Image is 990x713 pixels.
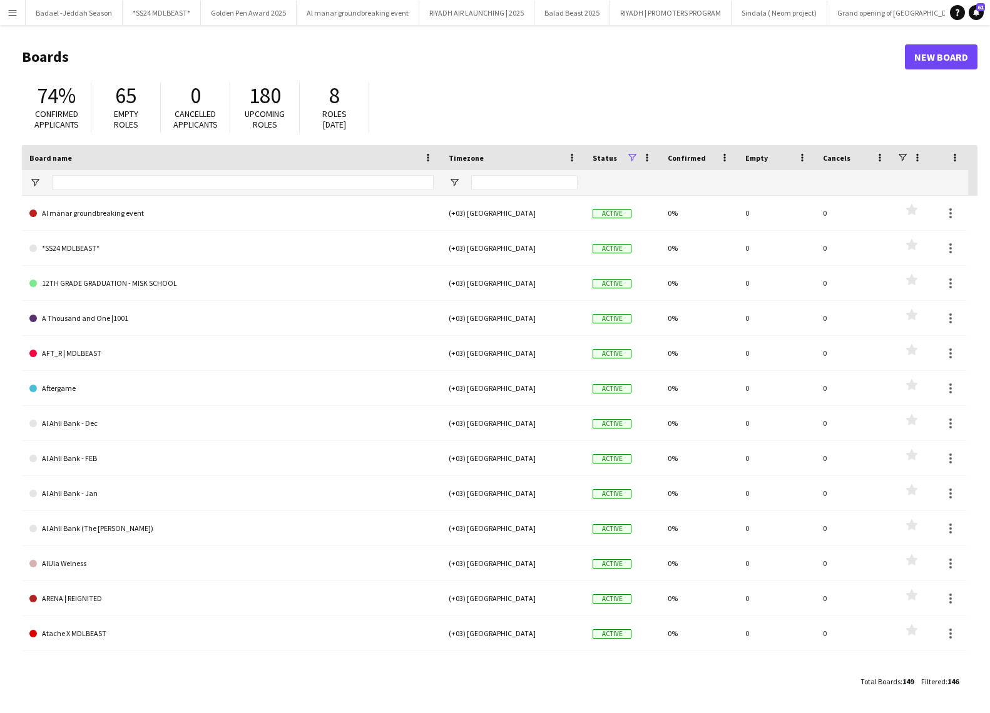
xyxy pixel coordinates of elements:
span: Active [593,419,631,428]
div: 0 [815,616,893,650]
div: 0% [660,581,738,615]
div: 0 [738,371,815,405]
span: 146 [947,677,959,686]
div: 0 [738,441,815,475]
div: 0 [738,301,815,335]
span: Timezone [449,153,484,163]
a: A Thousand and One |1001 [29,301,434,336]
div: 0 [738,231,815,265]
span: Active [593,489,631,498]
div: 0% [660,196,738,230]
div: 0 [738,266,815,300]
div: 0 [738,651,815,685]
span: Active [593,559,631,569]
div: (+03) [GEOGRAPHIC_DATA] [441,546,585,580]
span: Status [593,153,617,163]
span: 149 [902,677,914,686]
div: 0 [815,371,893,405]
span: Active [593,244,631,253]
a: Al Ahli Bank (The [PERSON_NAME]) [29,511,434,546]
span: Cancelled applicants [173,108,218,130]
div: 0% [660,336,738,370]
div: (+03) [GEOGRAPHIC_DATA] [441,511,585,545]
div: 0% [660,441,738,475]
button: RIYADH AIR LAUNCHING | 2025 [419,1,534,25]
div: (+03) [GEOGRAPHIC_DATA] [441,616,585,650]
span: Confirmed [668,153,706,163]
div: (+03) [GEOGRAPHIC_DATA] [441,231,585,265]
button: Badael -Jeddah Season [26,1,123,25]
div: : [860,669,914,694]
div: 0 [815,511,893,545]
div: 0 [815,336,893,370]
div: 0 [738,546,815,580]
span: Total Boards [860,677,901,686]
a: AFT_R | MDLBEAST [29,336,434,371]
div: (+03) [GEOGRAPHIC_DATA] [441,301,585,335]
input: Board name Filter Input [52,175,434,190]
div: 0 [815,406,893,440]
h1: Boards [22,48,905,66]
div: (+03) [GEOGRAPHIC_DATA] [441,406,585,440]
span: Active [593,384,631,393]
div: (+03) [GEOGRAPHIC_DATA] [441,476,585,510]
div: (+03) [GEOGRAPHIC_DATA] [441,581,585,615]
div: 0 [815,301,893,335]
div: 0 [815,651,893,685]
span: Active [593,594,631,604]
div: 0 [738,476,815,510]
div: : [921,669,959,694]
div: (+03) [GEOGRAPHIC_DATA] [441,196,585,230]
input: Timezone Filter Input [471,175,578,190]
a: 61 [969,5,984,20]
span: Cancels [823,153,850,163]
div: 0% [660,511,738,545]
span: Active [593,629,631,639]
span: Active [593,314,631,323]
div: 0% [660,371,738,405]
button: Al manar groundbreaking event [297,1,419,25]
a: Atache X MDLBEAST [29,616,434,651]
div: 0 [738,616,815,650]
div: 0% [660,301,738,335]
div: 0 [738,196,815,230]
a: Al Ahli Bank - FEB [29,441,434,476]
span: Upcoming roles [245,108,285,130]
button: Sindala ( Neom project) [732,1,827,25]
div: 0% [660,616,738,650]
div: 0 [815,441,893,475]
div: 0% [660,231,738,265]
a: 12TH GRADE GRADUATION - MISK SCHOOL [29,266,434,301]
button: Golden Pen Award 2025 [201,1,297,25]
div: 0 [815,581,893,615]
div: 0% [660,651,738,685]
a: ARENA | REIGNITED [29,581,434,616]
div: 0 [738,336,815,370]
span: 74% [37,82,76,109]
span: 61 [976,3,985,11]
span: Filtered [921,677,946,686]
span: Active [593,279,631,288]
span: 65 [115,82,136,109]
div: 0 [815,476,893,510]
div: 0 [815,196,893,230]
a: New Board [905,44,977,69]
span: Roles [DATE] [322,108,347,130]
div: (+03) [GEOGRAPHIC_DATA] [441,441,585,475]
span: 0 [190,82,201,109]
span: Empty [745,153,768,163]
button: *SS24 MDLBEAST* [123,1,201,25]
div: (+03) [GEOGRAPHIC_DATA] [441,266,585,300]
a: AlUla Welness [29,546,434,581]
span: Active [593,524,631,533]
button: Balad Beast 2025 [534,1,610,25]
div: 0 [738,511,815,545]
button: Open Filter Menu [29,177,41,188]
span: 180 [249,82,281,109]
div: 0 [815,546,893,580]
span: Empty roles [114,108,138,130]
a: Al Ahli Bank - Dec [29,406,434,441]
a: Al manar groundbreaking event [29,196,434,231]
span: Active [593,454,631,463]
div: (+03) [GEOGRAPHIC_DATA] [441,336,585,370]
